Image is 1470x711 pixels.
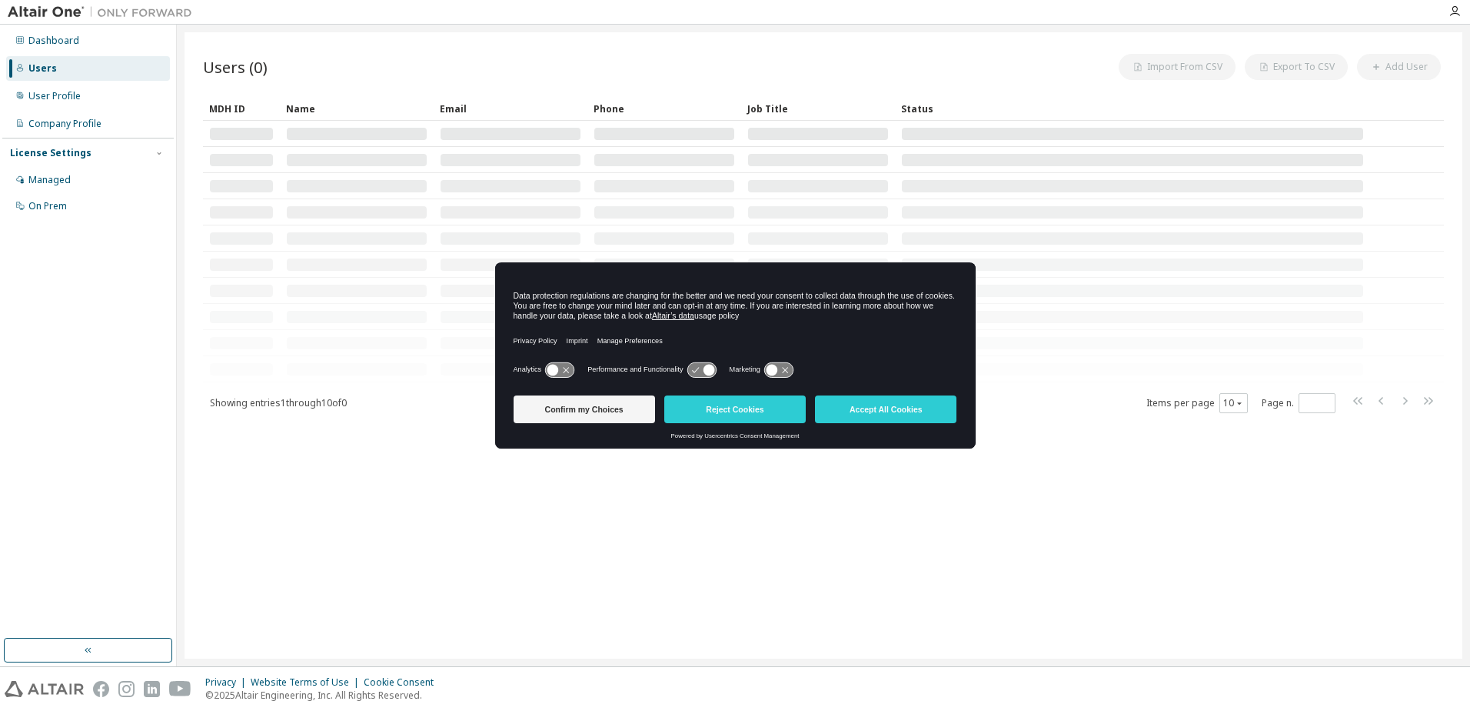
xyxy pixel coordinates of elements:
[1146,393,1248,413] span: Items per page
[28,200,67,212] div: On Prem
[1223,397,1244,409] button: 10
[10,147,91,159] div: License Settings
[28,118,101,130] div: Company Profile
[901,96,1364,121] div: Status
[28,174,71,186] div: Managed
[8,5,200,20] img: Altair One
[118,681,135,697] img: instagram.svg
[5,681,84,697] img: altair_logo.svg
[144,681,160,697] img: linkedin.svg
[594,96,735,121] div: Phone
[1357,54,1441,80] button: Add User
[286,96,427,121] div: Name
[205,689,443,702] p: © 2025 Altair Engineering, Inc. All Rights Reserved.
[93,681,109,697] img: facebook.svg
[210,396,347,409] span: Showing entries 1 through 10 of 0
[28,35,79,47] div: Dashboard
[1262,393,1335,413] span: Page n.
[205,676,251,689] div: Privacy
[1119,54,1236,80] button: Import From CSV
[747,96,889,121] div: Job Title
[1245,54,1348,80] button: Export To CSV
[169,681,191,697] img: youtube.svg
[251,676,364,689] div: Website Terms of Use
[28,90,81,102] div: User Profile
[440,96,581,121] div: Email
[209,96,274,121] div: MDH ID
[203,56,268,78] span: Users (0)
[28,62,57,75] div: Users
[364,676,443,689] div: Cookie Consent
